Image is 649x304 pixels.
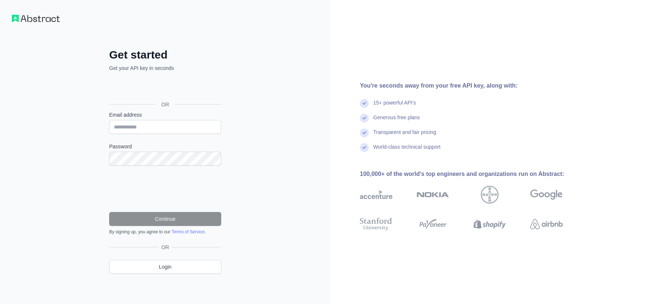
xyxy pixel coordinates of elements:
[109,48,221,61] h2: Get started
[171,229,204,234] a: Terms of Service
[360,128,369,137] img: check mark
[360,170,586,178] div: 100,000+ of the world's top engineers and organizations run on Abstract:
[373,99,416,114] div: 15+ powerful API's
[156,101,175,108] span: OR
[109,80,220,96] div: Inicie sessão com o Google. Abre num novo separador
[360,143,369,152] img: check mark
[481,186,499,204] img: bayer
[530,186,563,204] img: google
[109,212,221,226] button: Continue
[360,216,392,232] img: stanford university
[159,244,172,251] span: OR
[109,174,221,203] iframe: reCAPTCHA
[360,114,369,123] img: check mark
[417,216,449,232] img: payoneer
[109,111,221,119] label: Email address
[360,99,369,108] img: check mark
[109,143,221,150] label: Password
[373,114,420,128] div: Generous free plans
[473,216,506,232] img: shopify
[12,15,60,22] img: Workflow
[530,216,563,232] img: airbnb
[417,186,449,204] img: nokia
[105,80,223,96] iframe: Botão Iniciar sessão com o Google
[109,260,221,274] a: Login
[109,229,221,235] div: By signing up, you agree to our .
[360,186,392,204] img: accenture
[373,143,441,158] div: World-class technical support
[360,81,586,90] div: You're seconds away from your free API key, along with:
[109,64,221,72] p: Get your API key in seconds
[373,128,436,143] div: Transparent and fair pricing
